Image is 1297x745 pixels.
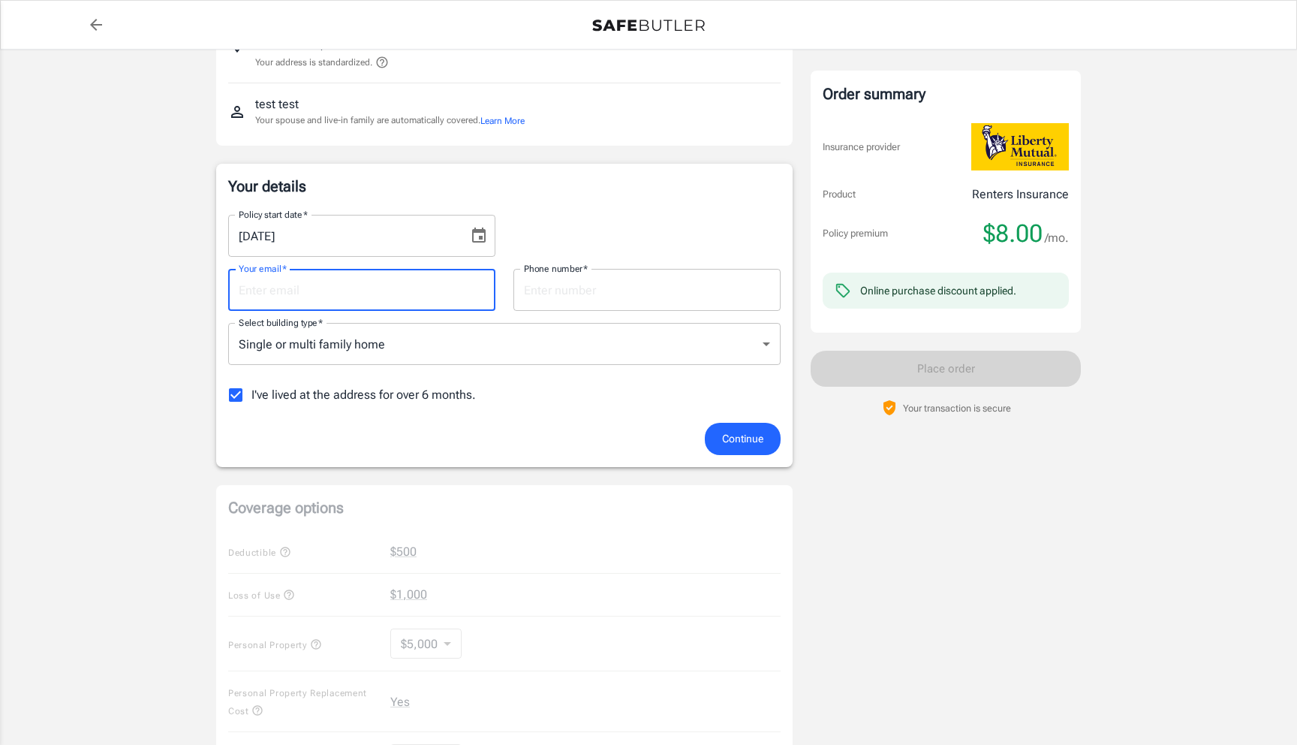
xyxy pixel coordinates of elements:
[228,103,246,121] svg: Insured person
[823,226,888,241] p: Policy premium
[823,187,856,202] p: Product
[239,316,323,329] label: Select building type
[971,123,1069,170] img: Liberty Mutual
[228,323,781,365] div: Single or multi family home
[255,95,299,113] p: test test
[255,56,372,69] p: Your address is standardized.
[228,215,458,257] input: MM/DD/YYYY
[524,262,588,275] label: Phone number
[228,176,781,197] p: Your details
[81,10,111,40] a: back to quotes
[972,185,1069,204] p: Renters Insurance
[239,208,308,221] label: Policy start date
[480,114,525,128] button: Learn More
[823,140,900,155] p: Insurance provider
[239,262,287,275] label: Your email
[823,83,1069,105] div: Order summary
[722,430,763,448] span: Continue
[513,269,781,311] input: Enter number
[860,283,1016,298] div: Online purchase discount applied.
[251,386,476,404] span: I've lived at the address for over 6 months.
[705,423,781,455] button: Continue
[228,269,495,311] input: Enter email
[903,401,1011,415] p: Your transaction is secure
[592,20,705,32] img: Back to quotes
[1045,228,1069,249] span: /mo.
[464,221,494,251] button: Choose date, selected date is Sep 5, 2025
[983,219,1043,249] span: $8.00
[255,113,525,128] p: Your spouse and live-in family are automatically covered.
